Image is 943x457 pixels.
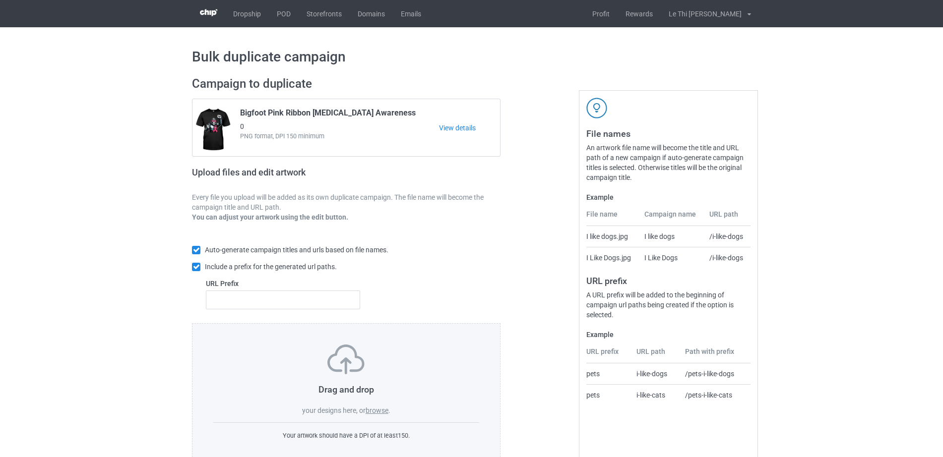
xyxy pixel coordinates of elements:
[240,108,416,121] span: Bigfoot Pink Ribbon [MEDICAL_DATA] Awareness
[192,76,501,92] h2: Campaign to duplicate
[586,209,638,226] th: File name
[680,346,751,363] th: Path with prefix
[240,131,439,141] span: PNG format, DPI 150 minimum
[631,346,680,363] th: URL path
[586,346,631,363] th: URL prefix
[586,275,751,286] h3: URL prefix
[192,213,348,221] b: You can adjust your artwork using the edit button.
[704,209,751,226] th: URL path
[639,226,704,247] td: I like dogs
[586,128,751,139] h3: File names
[586,247,638,268] td: I Like Dogs.jpg
[586,330,751,340] label: Example
[639,247,704,268] td: I Like Dogs
[586,290,751,320] div: A URL prefix will be added to the beginning of campaign url paths being created if the option is ...
[586,192,751,202] label: Example
[704,226,751,247] td: /i-like-dogs
[302,406,366,414] span: your designs here, or
[680,384,751,405] td: /pets-i-like-cats
[680,363,751,384] td: /pets-i-like-dogs
[586,363,631,384] td: pets
[206,279,360,288] label: URL Prefix
[192,167,377,185] h2: Upload files and edit artwork
[327,344,365,374] img: svg+xml;base64,PD94bWwgdmVyc2lvbj0iMS4wIiBlbmNvZGluZz0iVVRGLTgiPz4KPHN2ZyB3aWR0aD0iNzVweCIgaGVpZ2...
[586,384,631,405] td: pets
[233,105,439,151] div: 0
[631,384,680,405] td: i-like-cats
[661,1,742,26] div: Le Thi [PERSON_NAME]
[205,263,337,271] span: Include a prefix for the generated url paths.
[439,123,500,133] a: View details
[388,406,390,414] span: .
[639,209,704,226] th: Campaign name
[200,9,217,16] img: 3d383065fc803cdd16c62507c020ddf8.png
[205,246,388,254] span: Auto-generate campaign titles and urls based on file names.
[586,143,751,182] div: An artwork file name will become the title and URL path of a new campaign if auto-generate campai...
[283,432,410,439] span: Your artwork should have a DPI of at least 150 .
[631,363,680,384] td: i-like-dogs
[704,247,751,268] td: /i-like-dogs
[213,384,479,395] h3: Drag and drop
[366,406,388,414] label: browse
[192,48,751,66] h1: Bulk duplicate campaign
[192,192,501,212] p: Every file you upload will be added as its own duplicate campaign. The file name will become the ...
[586,98,607,118] img: svg+xml;base64,PD94bWwgdmVyc2lvbj0iMS4wIiBlbmNvZGluZz0iVVRGLTgiPz4KPHN2ZyB3aWR0aD0iNDJweCIgaGVpZ2...
[586,226,638,247] td: I like dogs.jpg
